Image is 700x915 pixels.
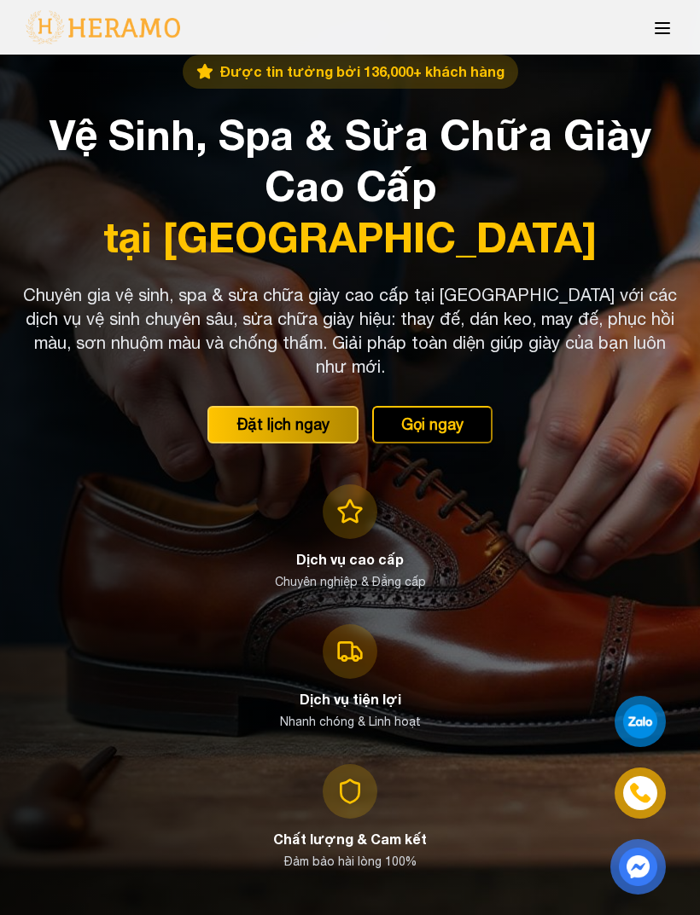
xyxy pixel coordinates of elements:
h3: Chất lượng & Cam kết [273,829,427,849]
p: Chuyên nghiệp & Đẳng cấp [275,573,426,590]
span: tại [GEOGRAPHIC_DATA] [20,211,680,263]
p: Đảm bảo hài lòng 100% [284,853,417,870]
button: Đặt lịch ngay [207,406,359,443]
img: phone-icon [629,782,652,804]
p: Nhanh chóng & Linh hoạt [280,713,421,730]
button: Gọi ngay [372,406,493,443]
h3: Dịch vụ cao cấp [296,549,404,570]
h1: Vệ Sinh, Spa & Sửa Chữa Giày Cao Cấp [20,109,680,263]
img: logo-with-text.png [20,9,185,45]
span: Được tin tưởng bởi 136,000+ khách hàng [220,61,505,82]
a: phone-icon [616,769,663,816]
p: Chuyên gia vệ sinh, spa & sửa chữa giày cao cấp tại [GEOGRAPHIC_DATA] với các dịch vụ vệ sinh chu... [22,283,678,379]
h3: Dịch vụ tiện lợi [300,689,401,709]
